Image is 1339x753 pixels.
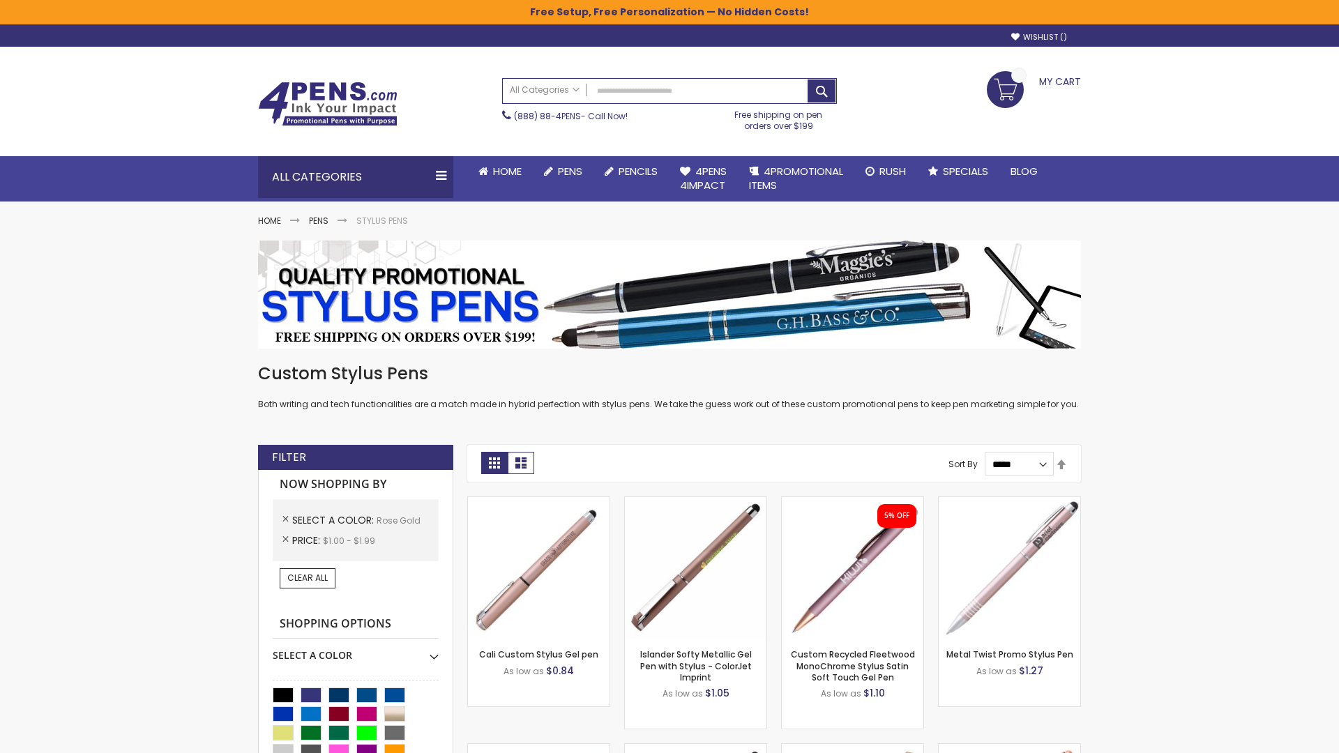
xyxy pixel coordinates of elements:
[280,568,335,588] a: Clear All
[292,513,377,527] span: Select A Color
[546,664,574,678] span: $0.84
[948,458,978,470] label: Sort By
[481,452,508,474] strong: Grid
[782,496,923,508] a: Custom Recycled Fleetwood MonoChrome Stylus Satin Soft Touch Gel Pen-Rose Gold
[625,497,766,639] img: Islander Softy Metallic Gel Pen with Stylus - ColorJet Imprint-Rose Gold
[273,470,439,499] strong: Now Shopping by
[479,648,598,660] a: Cali Custom Stylus Gel pen
[705,686,729,700] span: $1.05
[356,215,408,227] strong: Stylus Pens
[821,687,861,699] span: As low as
[640,648,752,683] a: Islander Softy Metallic Gel Pen with Stylus - ColorJet Imprint
[1011,164,1038,178] span: Blog
[749,164,843,192] span: 4PROMOTIONAL ITEMS
[863,686,885,700] span: $1.10
[669,156,738,201] a: 4Pens4impact
[377,515,421,526] span: Rose Gold
[514,110,581,122] a: (888) 88-4PENS
[467,156,533,187] a: Home
[493,164,522,178] span: Home
[680,164,727,192] span: 4Pens 4impact
[273,609,439,639] strong: Shopping Options
[287,572,328,584] span: Clear All
[939,496,1080,508] a: Metal Twist Promo Stylus Pen-Rose gold
[917,156,999,187] a: Specials
[1019,664,1043,678] span: $1.27
[720,104,838,132] div: Free shipping on pen orders over $199
[504,665,544,677] span: As low as
[738,156,854,201] a: 4PROMOTIONALITEMS
[884,511,909,521] div: 5% OFF
[510,84,580,96] span: All Categories
[1011,32,1067,43] a: Wishlist
[258,156,453,198] div: All Categories
[943,164,988,178] span: Specials
[879,164,906,178] span: Rush
[625,496,766,508] a: Islander Softy Metallic Gel Pen with Stylus - ColorJet Imprint-Rose Gold
[976,665,1017,677] span: As low as
[999,156,1049,187] a: Blog
[791,648,915,683] a: Custom Recycled Fleetwood MonoChrome Stylus Satin Soft Touch Gel Pen
[782,497,923,639] img: Custom Recycled Fleetwood MonoChrome Stylus Satin Soft Touch Gel Pen-Rose Gold
[939,497,1080,639] img: Metal Twist Promo Stylus Pen-Rose gold
[663,687,703,699] span: As low as
[503,79,587,102] a: All Categories
[273,639,439,662] div: Select A Color
[258,363,1081,385] h1: Custom Stylus Pens
[323,535,375,547] span: $1.00 - $1.99
[468,496,610,508] a: Cali Custom Stylus Gel pen-Rose Gold
[258,363,1081,411] div: Both writing and tech functionalities are a match made in hybrid perfection with stylus pens. We ...
[292,533,323,547] span: Price
[258,82,398,126] img: 4Pens Custom Pens and Promotional Products
[272,450,306,465] strong: Filter
[854,156,917,187] a: Rush
[533,156,593,187] a: Pens
[619,164,658,178] span: Pencils
[593,156,669,187] a: Pencils
[258,241,1081,349] img: Stylus Pens
[468,497,610,639] img: Cali Custom Stylus Gel pen-Rose Gold
[309,215,328,227] a: Pens
[946,648,1073,660] a: Metal Twist Promo Stylus Pen
[514,110,628,122] span: - Call Now!
[258,215,281,227] a: Home
[558,164,582,178] span: Pens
